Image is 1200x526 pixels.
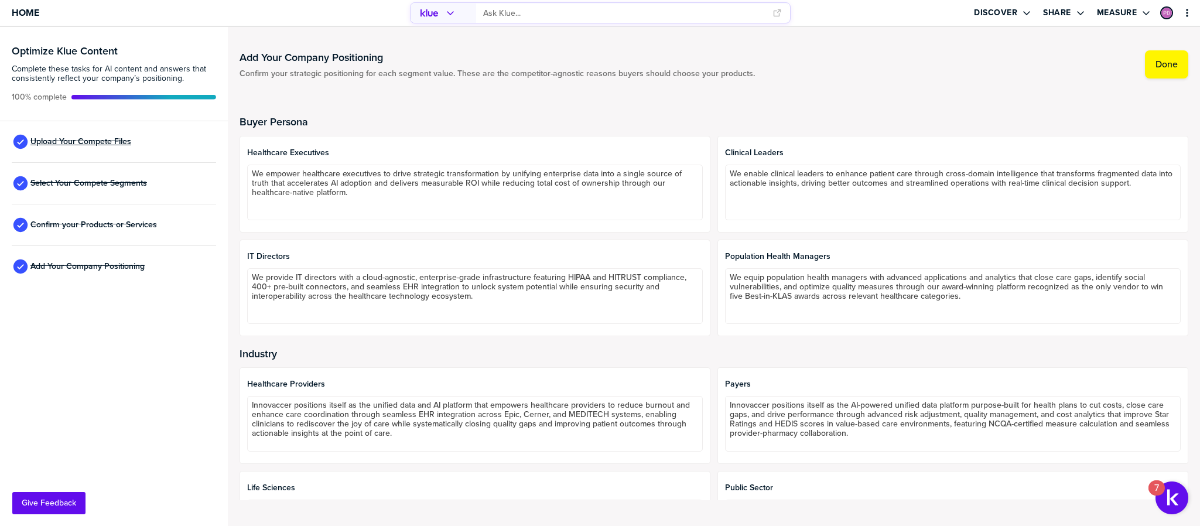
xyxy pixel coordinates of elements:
textarea: We equip population health managers with advanced applications and analytics that close care gaps... [725,268,1181,324]
span: Public Sector [725,483,1181,493]
span: Clinical Leaders [725,148,1181,158]
span: Life Sciences [247,483,703,493]
span: Active [12,93,67,102]
input: Ask Klue... [483,4,765,23]
span: Upload Your Compete Files [30,137,131,146]
span: Healthcare Executives [247,148,703,158]
h3: Optimize Klue Content [12,46,216,56]
label: Share [1043,8,1071,18]
button: Give Feedback [12,492,86,514]
h2: Industry [240,348,1188,360]
textarea: Innovaccer positions itself as the AI-powered unified data platform purpose-built for health plan... [725,396,1181,452]
span: Complete these tasks for AI content and answers that consistently reflect your company’s position... [12,64,216,83]
h2: Buyer Persona [240,116,1188,128]
span: Population Health Managers [725,252,1181,261]
span: Payers [725,380,1181,389]
span: Home [12,8,39,18]
h1: Add Your Company Positioning [240,50,755,64]
span: Add Your Company Positioning [30,262,145,271]
img: 40206ca5310b45c849f0f6904836f26c-sml.png [1161,8,1172,18]
textarea: We empower healthcare executives to drive strategic transformation by unifying enterprise data in... [247,165,703,220]
span: Healthcare Providers [247,380,703,389]
span: Confirm your strategic positioning for each segment value. These are the competitor-agnostic reas... [240,69,755,78]
span: IT Directors [247,252,703,261]
a: Edit Profile [1159,5,1174,21]
div: Priyanshi Dwivedi [1160,6,1173,19]
textarea: We provide IT directors with a cloud-agnostic, enterprise-grade infrastructure featuring HIPAA an... [247,268,703,324]
label: Measure [1097,8,1137,18]
span: Select Your Compete Segments [30,179,147,188]
textarea: We enable clinical leaders to enhance patient care through cross-domain intelligence that transfo... [725,165,1181,220]
button: Open Resource Center, 7 new notifications [1155,481,1188,514]
span: Confirm your Products or Services [30,220,157,230]
label: Done [1155,59,1178,70]
textarea: Innovaccer positions itself as the unified data and AI platform that empowers healthcare provider... [247,396,703,452]
div: 7 [1154,488,1159,503]
label: Discover [974,8,1017,18]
